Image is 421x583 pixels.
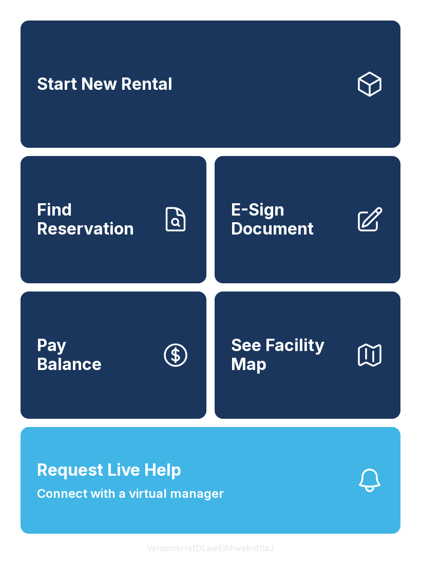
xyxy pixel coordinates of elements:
button: PayBalance [21,291,206,419]
a: Find Reservation [21,156,206,283]
a: E-Sign Document [215,156,400,283]
span: Start New Rental [37,75,173,94]
span: Connect with a virtual manager [37,484,224,503]
button: Request Live HelpConnect with a virtual manager [21,427,400,534]
span: Request Live Help [37,458,181,482]
span: See Facility Map [231,336,347,374]
span: Find Reservation [37,201,153,238]
a: Start New Rental [21,21,400,148]
span: Pay Balance [37,336,102,374]
span: E-Sign Document [231,201,347,238]
button: VersionkrrefDLawElMlwz8nfSsJ [139,534,282,562]
button: See Facility Map [215,291,400,419]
